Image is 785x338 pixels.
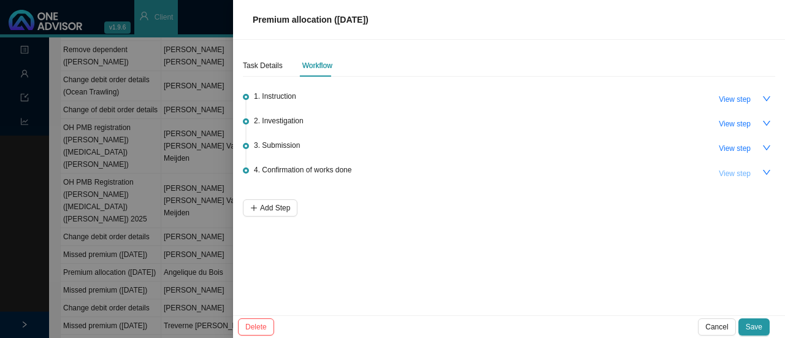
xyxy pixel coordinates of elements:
[250,204,258,212] span: plus
[719,142,751,155] span: View step
[260,202,290,214] span: Add Step
[746,321,762,333] span: Save
[762,168,771,177] span: down
[243,199,297,217] button: Add Step
[711,140,758,157] button: View step
[738,318,770,336] button: Save
[762,144,771,152] span: down
[711,165,758,182] button: View step
[254,139,300,152] span: 3. Submission
[711,91,758,108] button: View step
[719,118,751,130] span: View step
[243,60,283,72] div: Task Details
[254,115,304,127] span: 2. Investigation
[719,93,751,106] span: View step
[762,119,771,128] span: down
[254,164,351,176] span: 4. Confirmation of works done
[238,318,274,336] button: Delete
[302,60,332,72] div: Workflow
[711,115,758,133] button: View step
[245,321,267,333] span: Delete
[705,321,728,333] span: Cancel
[719,167,751,180] span: View step
[698,318,735,336] button: Cancel
[254,90,296,102] span: 1. Instruction
[762,94,771,103] span: down
[253,15,369,25] span: Premium allocation ([DATE])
